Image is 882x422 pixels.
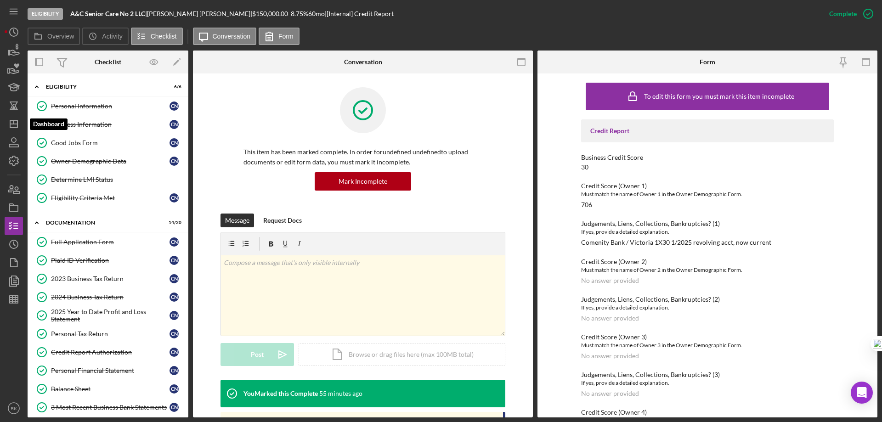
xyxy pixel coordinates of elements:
div: Message [225,214,249,227]
div: No answer provided [581,315,639,322]
button: Complete [820,5,877,23]
button: Checklist [131,28,183,45]
div: Balance Sheet [51,385,170,393]
div: Business Information [51,121,170,128]
div: C N [170,157,179,166]
text: RK [11,406,17,411]
div: If yes, provide a detailed explanation. [581,303,834,312]
div: Conversation [344,58,382,66]
div: 2024 Business Tax Return [51,293,170,301]
div: Comenity Bank / Victoria 1X30 1/2025 revolving acct, now current [581,239,771,246]
div: C N [170,101,179,111]
div: Determine LMI Status [51,176,183,183]
div: 706 [581,201,592,208]
div: Plaid ID Verification [51,257,170,264]
div: Personal Information [51,102,170,110]
div: 8.75 % [291,10,308,17]
div: 2023 Business Tax Return [51,275,170,282]
div: Request Docs [263,214,302,227]
div: Credit Report [590,127,825,135]
a: Good Jobs FormCN [32,134,184,152]
div: Credit Score (Owner 2) [581,258,834,265]
div: No answer provided [581,390,639,397]
label: Form [278,33,294,40]
div: Credit Score (Owner 1) [581,182,834,190]
button: Request Docs [259,214,306,227]
div: Must match the name of Owner 2 in the Owner Demographic Form. [581,265,834,275]
div: C N [170,256,179,265]
div: C N [170,138,179,147]
a: Plaid ID VerificationCN [32,251,184,270]
div: 14 / 20 [165,220,181,225]
a: Balance SheetCN [32,380,184,398]
a: Personal Financial StatementCN [32,361,184,380]
div: C N [170,403,179,412]
div: Good Jobs Form [51,139,170,146]
div: Credit Score (Owner 4) [581,409,834,416]
div: 30 [581,163,588,171]
a: Business InformationCN [32,115,184,134]
div: No answer provided [581,352,639,360]
button: Form [259,28,300,45]
div: Documentation [46,220,158,225]
div: C N [170,384,179,394]
a: 2023 Business Tax ReturnCN [32,270,184,288]
div: C N [170,293,179,302]
div: Personal Financial Statement [51,367,170,374]
div: Must match the name of Owner 1 in the Owner Demographic Form. [581,190,834,199]
button: RK [5,399,23,417]
a: Full Application FormCN [32,233,184,251]
a: Credit Report AuthorizationCN [32,343,184,361]
a: Personal Tax ReturnCN [32,325,184,343]
div: Credit Report Authorization [51,349,170,356]
button: Message [220,214,254,227]
div: Full Application Form [51,238,170,246]
div: Owner Demographic Data [51,158,170,165]
div: C N [170,366,179,375]
div: Credit Score (Owner 3) [581,333,834,341]
label: Conversation [213,33,251,40]
div: C N [170,329,179,338]
div: Post [251,343,264,366]
time: 2025-08-29 19:54 [319,390,362,397]
div: $150,000.00 [252,10,291,17]
div: Complete [829,5,857,23]
div: | [70,10,147,17]
div: Business Credit Score [581,154,834,161]
a: 3 Most Recent Business Bank StatementsCN [32,398,184,416]
div: C N [170,193,179,203]
div: Checklist [95,58,121,66]
div: 3 Most Recent Business Bank Statements [51,404,170,411]
div: Eligibility Criteria Met [51,194,170,202]
div: Eligibility [46,84,158,90]
button: Mark Incomplete [315,172,411,191]
div: Judgements, Liens, Collections, Bankruptcies? (1) [581,220,834,227]
button: Conversation [193,28,257,45]
div: C N [170,120,179,129]
div: C N [170,348,179,357]
div: Form [700,58,715,66]
button: Overview [28,28,80,45]
div: C N [170,237,179,247]
div: No answer provided [581,277,639,284]
div: C N [170,274,179,283]
div: Open Intercom Messenger [851,382,873,404]
p: This item has been marked complete. In order for undefined undefined to upload documents or edit ... [243,147,482,168]
div: Personal Tax Return [51,330,170,338]
div: Judgements, Liens, Collections, Bankruptcies? (2) [581,296,834,303]
a: Personal InformationCN [32,97,184,115]
div: 60 mo [308,10,325,17]
a: Eligibility Criteria MetCN [32,189,184,207]
a: Determine LMI Status [32,170,184,189]
div: Must match the name of Owner 3 in the Owner Demographic Form. [581,341,834,350]
div: Mark Incomplete [339,172,387,191]
div: [PERSON_NAME] [PERSON_NAME] | [147,10,252,17]
div: | [Internal] Credit Report [325,10,394,17]
div: If yes, provide a detailed explanation. [581,227,834,236]
label: Activity [102,33,122,40]
div: C N [170,311,179,320]
a: 2024 Business Tax ReturnCN [32,288,184,306]
div: If yes, provide a detailed explanation. [581,378,834,388]
div: Judgements, Liens, Collections, Bankruptcies? (3) [581,371,834,378]
a: 2025 Year to Date Profit and Loss StatementCN [32,306,184,325]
